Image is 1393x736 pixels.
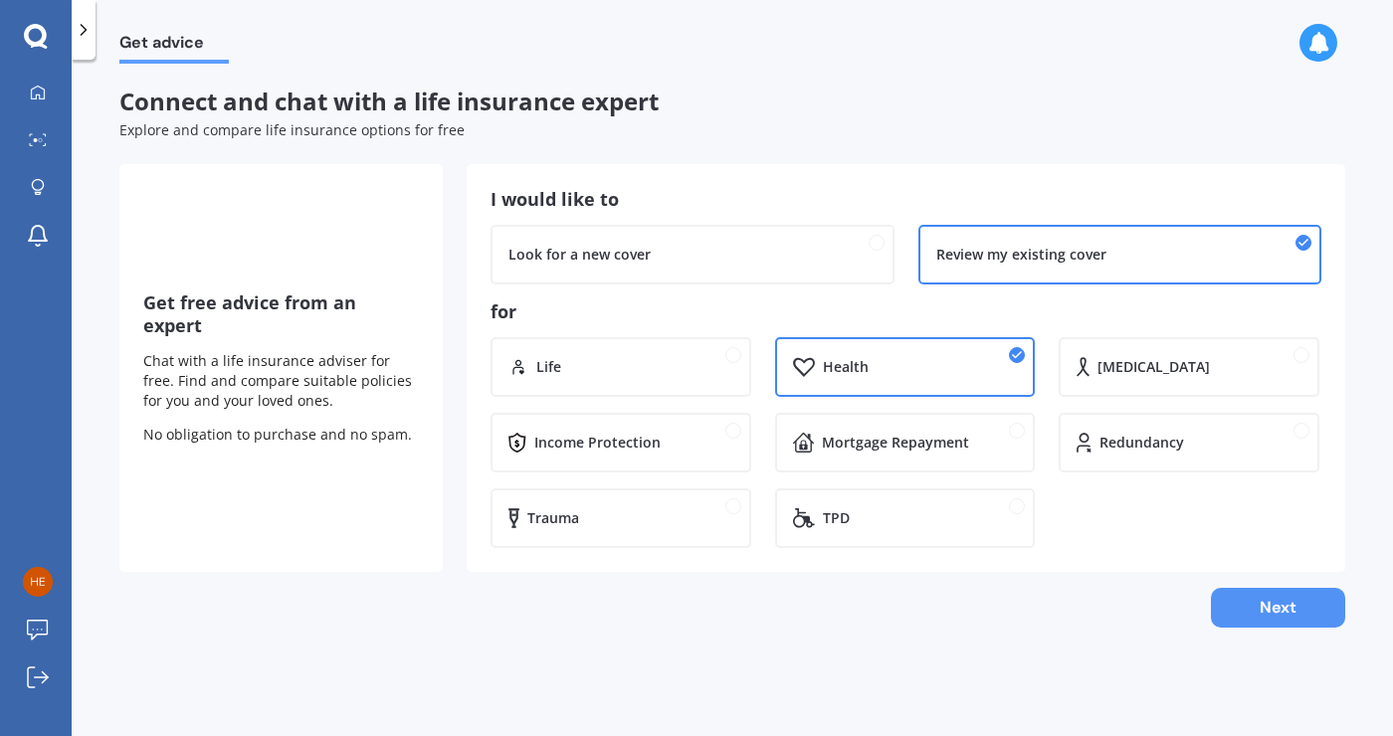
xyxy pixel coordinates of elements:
div: Income Protection [534,433,661,453]
div: Look for a new cover [508,245,651,265]
div: Health [823,357,869,377]
span: Get advice [119,33,229,60]
div: TPD [823,508,850,528]
p: Chat with a life insurance adviser for free. Find and compare suitable policies for you and your ... [143,351,419,411]
img: Cancer [1077,357,1090,377]
img: Redundancy [1077,433,1092,453]
span: Explore and compare life insurance options for free [119,120,465,139]
img: Health [793,357,815,377]
img: Income Protection [508,433,526,453]
div: Life [536,357,561,377]
h3: for [491,300,1321,323]
div: [MEDICAL_DATA] [1097,357,1210,377]
img: Trauma [508,508,519,528]
div: Trauma [527,508,579,528]
span: Connect and chat with a life insurance expert [119,85,659,117]
div: Review my existing cover [936,245,1106,265]
div: Mortgage Repayment [822,433,969,453]
img: 8d3b0789709f07e6fbbfa4b0669c69ba [23,567,53,597]
img: Life [508,357,528,377]
p: No obligation to purchase and no spam. [143,425,419,445]
h3: I would like to [491,188,1321,211]
div: Redundancy [1099,433,1184,453]
button: Next [1211,588,1345,628]
h3: Get free advice from an expert [143,291,419,337]
img: TPD [793,508,816,528]
img: Mortgage Repayment [793,433,815,453]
